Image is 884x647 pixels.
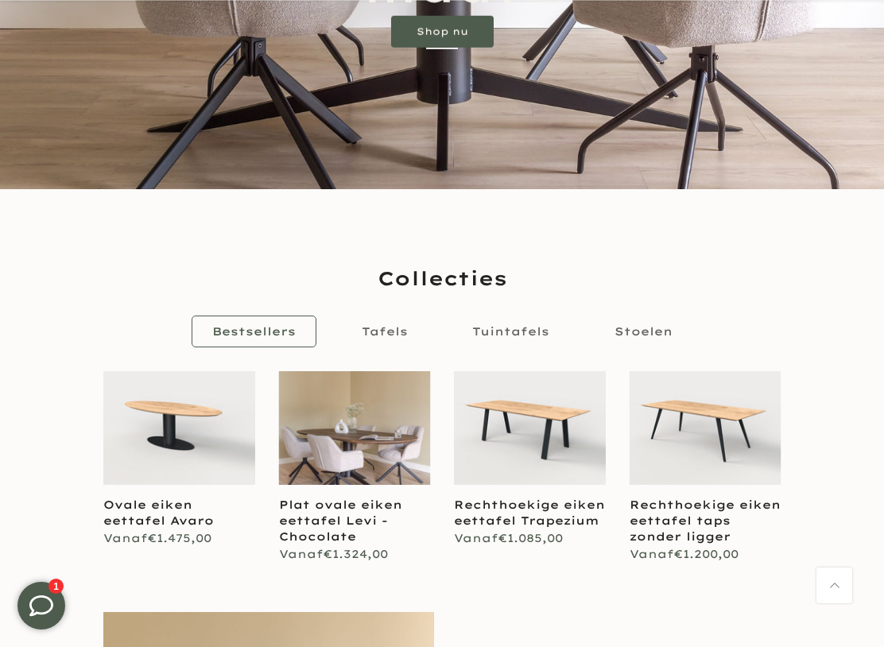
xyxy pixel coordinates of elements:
[454,498,605,528] a: Rechthoekige eiken eettafel Trapezium
[454,529,606,548] div: €1.085,00
[630,544,781,564] div: €1.200,00
[454,531,498,545] span: Vanaf
[391,15,494,47] a: Shop nu
[103,531,148,545] span: Vanaf
[452,316,570,347] a: Tuintafels
[630,547,674,561] span: Vanaf
[816,568,852,603] a: Terug naar boven
[630,498,781,544] a: Rechthoekige eiken eettafel taps zonder ligger
[212,324,296,339] span: Bestsellers
[103,498,214,528] a: Ovale eiken eettafel Avaro
[192,316,316,347] a: Bestsellers
[341,316,428,347] a: Tafels
[103,529,255,548] div: €1.475,00
[279,544,431,564] div: €1.324,00
[472,324,549,339] span: Tuintafels
[615,324,673,339] span: Stoelen
[279,547,324,561] span: Vanaf
[378,265,507,292] span: Collecties
[594,316,693,347] a: Stoelen
[279,498,402,544] a: Plat ovale eiken eettafel Levi - Chocolate
[362,324,408,339] span: Tafels
[2,566,81,645] iframe: toggle-frame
